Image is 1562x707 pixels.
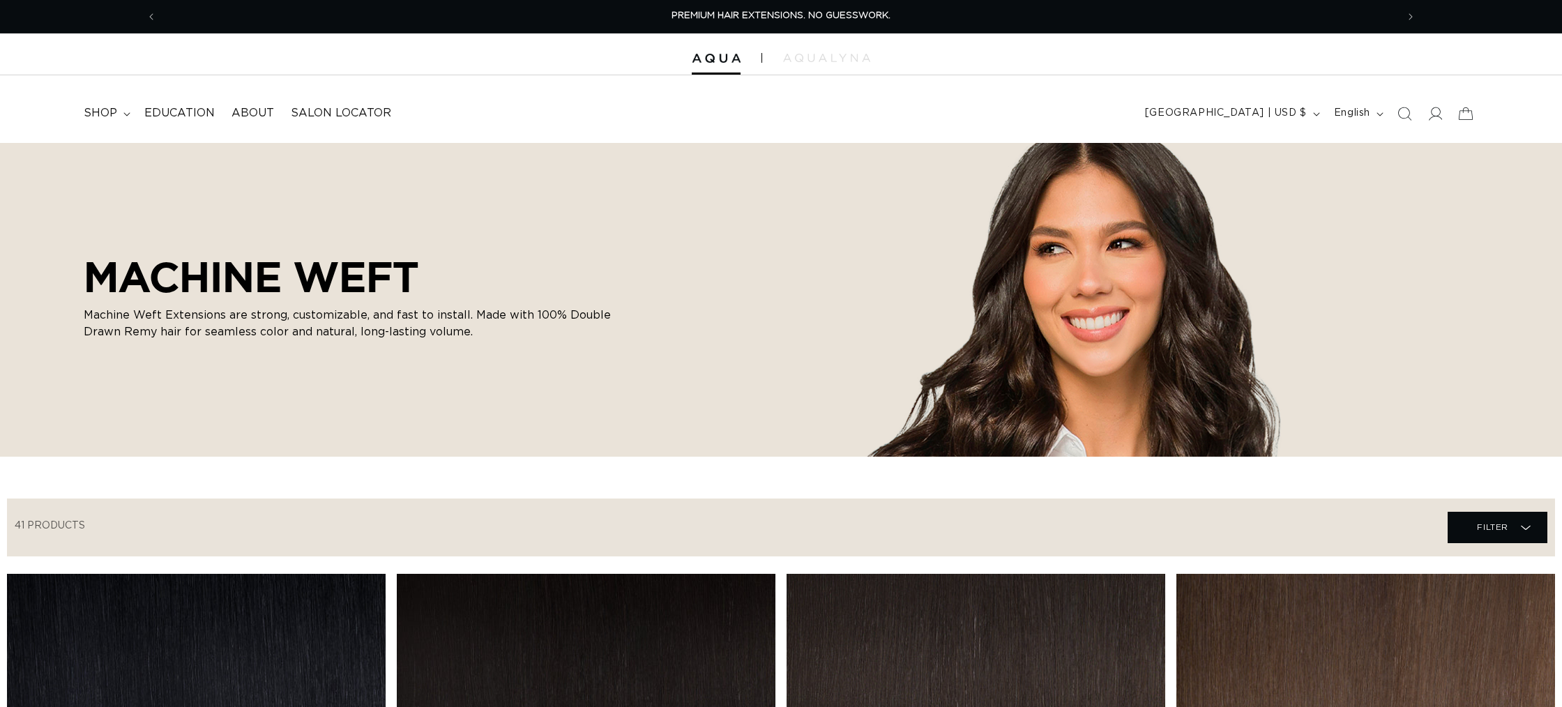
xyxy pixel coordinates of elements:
[672,11,890,20] span: PREMIUM HAIR EXTENSIONS. NO GUESSWORK.
[1395,3,1426,30] button: Next announcement
[223,98,282,129] a: About
[144,106,215,121] span: Education
[136,98,223,129] a: Education
[291,106,391,121] span: Salon Locator
[232,106,274,121] span: About
[84,252,614,301] h2: MACHINE WEFT
[1334,106,1370,121] span: English
[282,98,400,129] a: Salon Locator
[1145,106,1307,121] span: [GEOGRAPHIC_DATA] | USD $
[1448,512,1547,543] summary: Filter
[783,54,870,62] img: aqualyna.com
[84,307,614,340] p: Machine Weft Extensions are strong, customizable, and fast to install. Made with 100% Double Draw...
[1137,100,1326,127] button: [GEOGRAPHIC_DATA] | USD $
[692,54,741,63] img: Aqua Hair Extensions
[1326,100,1389,127] button: English
[1389,98,1420,129] summary: Search
[84,106,117,121] span: shop
[136,3,167,30] button: Previous announcement
[75,98,136,129] summary: shop
[15,521,85,531] span: 41 products
[1477,514,1508,540] span: Filter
